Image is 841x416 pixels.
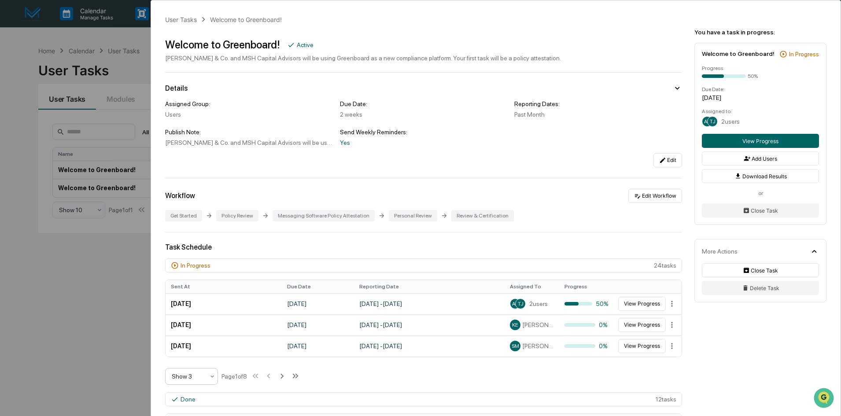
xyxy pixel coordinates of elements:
a: 🗄️Attestations [60,107,113,123]
div: User Tasks [165,16,197,23]
td: [DATE] [166,314,282,335]
span: 2 users [529,300,548,307]
td: [DATE] [166,293,282,314]
div: Yes [340,139,508,146]
div: [DATE] [702,94,819,101]
span: TJ [710,118,716,125]
span: Pylon [88,149,107,156]
div: Review & Certification [451,210,514,221]
div: In Progress [181,262,210,269]
div: or [702,190,819,196]
button: Start new chat [150,70,160,81]
span: 2 users [721,118,740,125]
button: View Progress [618,318,666,332]
th: Sent At [166,280,282,293]
div: 0% [564,342,609,350]
div: 50% [748,73,758,79]
div: More Actions [702,248,738,255]
div: Due Date: [340,100,508,107]
div: Personal Review [389,210,437,221]
div: Start new chat [30,67,144,76]
td: [DATE] [166,335,282,357]
div: Send Weekly Reminders: [340,129,508,136]
div: 🗄️ [64,112,71,119]
div: Done [181,396,195,403]
img: 1746055101610-c473b297-6a78-478c-a979-82029cc54cd1 [9,67,25,83]
span: AL [704,118,710,125]
div: Welcome to Greenboard! [165,38,280,51]
div: Reporting Dates: [514,100,682,107]
div: Page 1 of 8 [221,373,247,380]
td: [DATE] [282,314,354,335]
div: You have a task in progress: [694,29,826,36]
button: Download Results [702,169,819,183]
div: 0% [564,321,609,328]
div: Assigned Group: [165,100,333,107]
span: [PERSON_NAME] [522,321,554,328]
div: Workflow [165,191,195,200]
div: Users [165,111,333,118]
div: Task Schedule [165,243,682,251]
td: [DATE] - [DATE] [354,314,505,335]
div: Get Started [165,210,202,221]
div: Past Month [514,111,682,118]
div: 🔎 [9,129,16,136]
button: View Progress [618,339,666,353]
p: How can we help? [9,18,160,33]
div: In Progress [789,51,819,58]
td: [DATE] - [DATE] [354,335,505,357]
button: Delete Task [702,281,819,295]
a: 🔎Data Lookup [5,124,59,140]
div: We're available if you need us! [30,76,111,83]
div: Publish Note: [165,129,333,136]
div: Active [297,41,314,48]
div: [PERSON_NAME] & Co. and MSH Capital Advisors will be using Greenboard as a new compliance platfor... [165,139,333,146]
span: AL [512,301,518,307]
div: 12 task s [165,392,682,406]
button: Close Task [702,263,819,277]
button: Edit Workflow [628,189,682,203]
th: Reporting Date [354,280,505,293]
button: Edit [653,153,682,167]
iframe: Open customer support [813,387,837,411]
span: TJ [518,301,524,307]
div: Welcome to Greenboard! [210,16,282,23]
div: Progress [702,65,819,71]
td: [DATE] [282,335,354,357]
div: Due Date: [702,86,819,92]
th: Assigned To [505,280,559,293]
span: Preclearance [18,111,57,120]
div: Policy Review [216,210,258,221]
span: [PERSON_NAME] [522,342,554,350]
button: View Progress [702,134,819,148]
div: 🖐️ [9,112,16,119]
a: Powered byPylon [62,149,107,156]
td: [DATE] [282,293,354,314]
td: [DATE] - [DATE] [354,293,505,314]
th: Progress [559,280,614,293]
span: KE [512,322,518,328]
button: Close Task [702,203,819,217]
div: [PERSON_NAME] & Co. and MSH Capital Advisors will be using Greenboard as a new compliance platfor... [165,55,561,62]
div: Welcome to Greenboard! [702,50,775,57]
th: Due Date [282,280,354,293]
div: 24 task s [165,258,682,272]
div: Assigned to: [702,108,819,114]
button: Add Users [702,151,819,166]
span: Attestations [73,111,109,120]
div: 50% [564,300,609,307]
a: 🖐️Preclearance [5,107,60,123]
button: View Progress [618,297,666,311]
span: Data Lookup [18,128,55,136]
div: Details [165,84,188,92]
div: Messaging Software Policy Attestation [273,210,375,221]
div: 2 weeks [340,111,508,118]
span: SM [512,343,519,349]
